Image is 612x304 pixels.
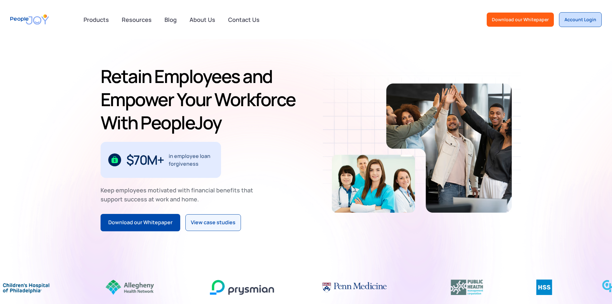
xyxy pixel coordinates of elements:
[191,218,235,227] div: View case studies
[161,13,181,27] a: Blog
[126,155,164,165] div: $70M+
[559,12,602,27] a: Account Login
[118,13,155,27] a: Resources
[101,142,221,178] div: 1 / 3
[492,16,549,23] div: Download our Whitepaper
[101,214,180,231] a: Download our Whitepaper
[80,13,113,26] div: Products
[169,152,213,168] div: in employee loan forgiveness
[186,13,219,27] a: About Us
[487,13,554,27] a: Download our Whitepaper
[185,214,241,231] a: View case studies
[101,186,259,204] div: Keep employees motivated with financial benefits that support success at work and home.
[10,10,49,29] a: home
[108,218,173,227] div: Download our Whitepaper
[332,155,415,213] img: Retain-Employees-PeopleJoy
[224,13,263,27] a: Contact Us
[386,83,512,213] img: Retain-Employees-PeopleJoy
[564,16,596,23] div: Account Login
[101,65,304,134] h1: Retain Employees and Empower Your Workforce With PeopleJoy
